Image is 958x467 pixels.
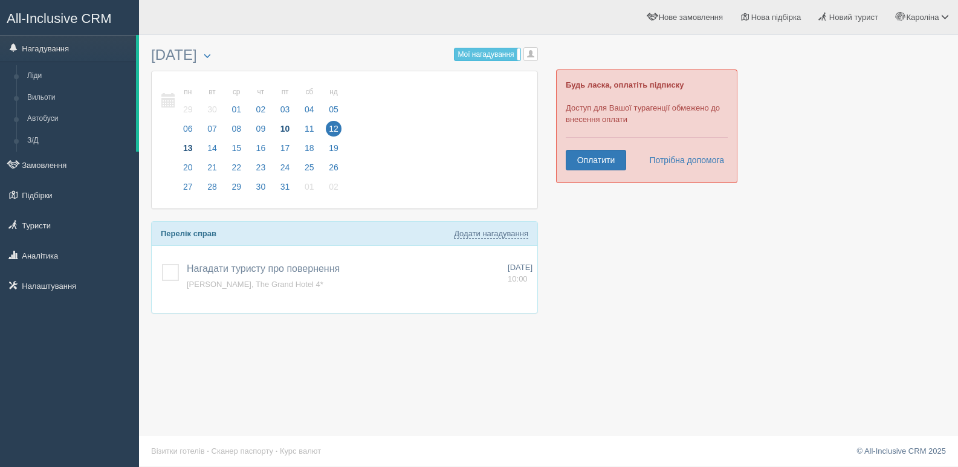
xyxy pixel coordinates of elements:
a: 19 [322,141,342,161]
a: [DATE] 10:00 [508,262,532,285]
span: 15 [228,140,244,156]
a: 14 [201,141,224,161]
a: пт 03 [274,80,297,122]
span: 01 [228,101,244,117]
a: © All-Inclusive CRM 2025 [856,446,946,456]
span: 07 [204,121,220,137]
a: [PERSON_NAME], The Grand Hotel 4* [187,280,323,289]
a: 10 [274,122,297,141]
span: 05 [326,101,341,117]
span: 24 [277,159,293,175]
span: Нове замовлення [659,13,723,22]
span: Новий турист [829,13,878,22]
span: 12 [326,121,341,137]
span: 16 [253,140,269,156]
a: 31 [274,180,297,199]
small: ср [228,87,244,97]
a: 08 [225,122,248,141]
a: 22 [225,161,248,180]
span: Мої нагадування [458,50,514,59]
a: пн 29 [176,80,199,122]
a: Вильоти [22,87,136,109]
span: 04 [302,101,317,117]
a: 17 [274,141,297,161]
span: 29 [228,179,244,195]
span: 28 [204,179,220,195]
a: сб 04 [298,80,321,122]
a: 11 [298,122,321,141]
b: Будь ласка, оплатіть підписку [566,80,684,89]
span: 22 [228,159,244,175]
span: 23 [253,159,269,175]
span: All-Inclusive CRM [7,11,112,26]
a: 20 [176,161,199,180]
span: 17 [277,140,293,156]
a: 26 [322,161,342,180]
h3: [DATE] [151,47,538,65]
span: 08 [228,121,244,137]
a: З/Д [22,130,136,152]
span: · [207,446,209,456]
a: Нагадати туристу про повернення [187,263,340,274]
small: нд [326,87,341,97]
a: 15 [225,141,248,161]
a: 06 [176,122,199,141]
span: 03 [277,101,293,117]
span: 14 [204,140,220,156]
span: 13 [180,140,196,156]
span: 10:00 [508,274,528,283]
a: 24 [274,161,297,180]
span: 29 [180,101,196,117]
a: 09 [250,122,273,141]
a: Ліди [22,65,136,87]
a: Курс валют [280,446,321,456]
a: 30 [250,180,273,199]
span: 26 [326,159,341,175]
span: 19 [326,140,341,156]
span: Нова підбірка [751,13,801,22]
span: · [276,446,278,456]
a: 16 [250,141,273,161]
a: 28 [201,180,224,199]
span: 11 [302,121,317,137]
span: 06 [180,121,196,137]
span: 18 [302,140,317,156]
a: Сканер паспорту [212,446,273,456]
a: вт 30 [201,80,224,122]
a: 25 [298,161,321,180]
a: Візитки готелів [151,446,205,456]
a: 21 [201,161,224,180]
span: [DATE] [508,263,532,272]
small: сб [302,87,317,97]
small: чт [253,87,269,97]
a: 07 [201,122,224,141]
span: 25 [302,159,317,175]
span: 10 [277,121,293,137]
a: 01 [298,180,321,199]
span: 21 [204,159,220,175]
span: 27 [180,179,196,195]
span: 02 [326,179,341,195]
a: ср 01 [225,80,248,122]
a: нд 05 [322,80,342,122]
span: Кароліна [907,13,939,22]
span: 01 [302,179,317,195]
a: Оплатити [566,150,626,170]
span: 31 [277,179,293,195]
a: Додати нагадування [454,229,528,239]
span: 30 [204,101,220,117]
small: пт [277,87,293,97]
small: вт [204,87,220,97]
a: 13 [176,141,199,161]
a: 27 [176,180,199,199]
b: Перелік справ [161,229,216,238]
span: 02 [253,101,269,117]
small: пн [180,87,196,97]
a: 02 [322,180,342,199]
span: 09 [253,121,269,137]
a: 23 [250,161,273,180]
a: 29 [225,180,248,199]
a: Автобуси [22,108,136,130]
